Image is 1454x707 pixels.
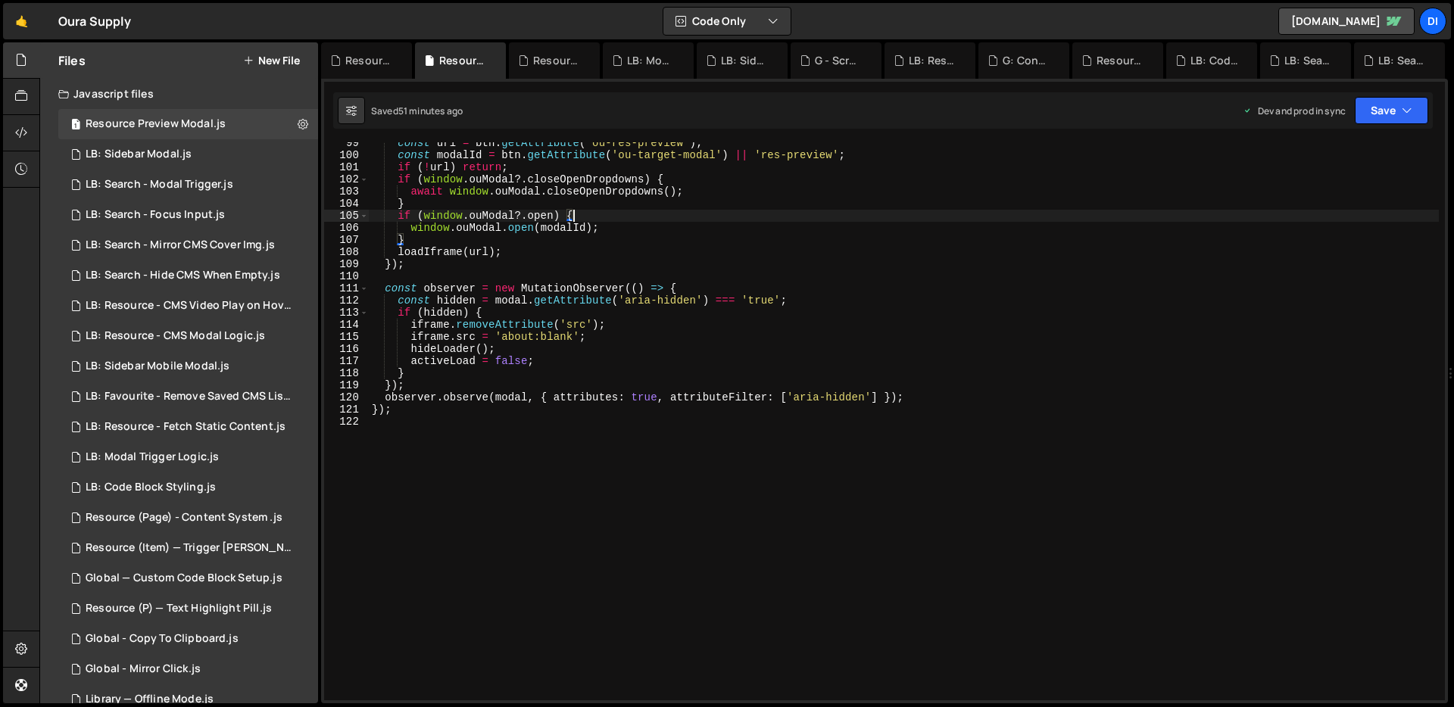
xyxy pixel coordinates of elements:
[324,319,369,331] div: 114
[1243,104,1346,117] div: Dev and prod in sync
[86,117,226,131] div: Resource Preview Modal.js
[324,222,369,234] div: 106
[324,246,369,258] div: 108
[324,270,369,282] div: 110
[324,379,369,391] div: 119
[86,420,285,434] div: LB: Resource - Fetch Static Content.js
[324,185,369,198] div: 103
[58,291,323,321] div: 14937/38901.js
[324,391,369,403] div: 120
[1190,53,1239,68] div: LB: Code Block Styling.js
[86,178,233,192] div: LB: Search - Modal Trigger.js
[86,269,280,282] div: LB: Search - Hide CMS When Empty.js
[1097,53,1145,68] div: Resource (Page) - Content System .js
[324,282,369,294] div: 111
[243,55,300,67] button: New File
[58,351,318,382] div: 14937/44593.js
[533,53,582,68] div: Resource (Item) — Load Dynamic Modal (AJAX).css
[439,53,488,68] div: Resource Preview Modal.js
[324,367,369,379] div: 118
[58,200,318,230] div: 14937/45456.js
[3,3,40,39] a: 🤙
[86,329,265,343] div: LB: Resource - CMS Modal Logic.js
[86,360,229,373] div: LB: Sidebar Mobile Modal.js
[324,331,369,343] div: 115
[40,79,318,109] div: Javascript files
[324,403,369,416] div: 121
[86,450,219,464] div: LB: Modal Trigger Logic.js
[58,654,318,684] div: 14937/44471.js
[345,53,394,68] div: Resource (Item) — Clear Filter Buttons.js
[58,230,318,260] div: 14937/38911.js
[58,139,318,170] div: 14937/45352.js
[58,472,318,503] div: 14937/46038.js
[58,593,318,624] div: 14937/44597.js
[86,632,239,646] div: Global - Copy To Clipboard.js
[86,390,295,403] div: LB: Favourite - Remove Saved CMS List.js
[86,481,216,494] div: LB: Code Block Styling.js
[86,299,295,313] div: LB: Resource - CMS Video Play on Hover.js
[58,624,318,654] div: 14937/44582.js
[58,12,131,30] div: Oura Supply
[58,442,318,472] div: 14937/45544.js
[86,208,225,222] div: LB: Search - Focus Input.js
[815,53,863,68] div: G - Scrollbar Toggle.js
[58,503,318,533] div: 14937/46006.js
[324,210,369,222] div: 105
[86,238,275,252] div: LB: Search - Mirror CMS Cover Img.js
[324,173,369,185] div: 102
[1003,53,1051,68] div: G: Conditional Element Visibility.js
[324,149,369,161] div: 100
[324,258,369,270] div: 109
[1419,8,1446,35] a: Di
[71,120,80,132] span: 1
[58,52,86,69] h2: Files
[58,563,318,593] div: 14937/44281.js
[58,260,318,291] div: 14937/44851.js
[58,382,323,412] div: 14937/45672.js
[627,53,676,68] div: LB: Modal Trigger Logic.js
[324,355,369,367] div: 117
[324,137,369,149] div: 99
[86,602,272,615] div: Resource (P) — Text Highlight Pill.js
[58,321,318,351] div: 14937/38910.js
[1278,8,1415,35] a: [DOMAIN_NAME]
[324,198,369,210] div: 104
[58,109,318,139] div: 14937/47868.js
[1284,53,1333,68] div: LB: Search - Mirror CMS Cover Img.js
[398,104,463,117] div: 51 minutes ago
[324,416,369,428] div: 122
[86,148,192,161] div: LB: Sidebar Modal.js
[86,693,214,706] div: Library — Offline Mode.js
[58,412,318,442] div: 14937/45864.js
[58,170,318,200] div: 14937/38913.js
[721,53,769,68] div: LB: Sidebar Mobile Modal.js
[909,53,957,68] div: LB: Resource - CMS Video Play on Hover.js
[371,104,463,117] div: Saved
[86,572,282,585] div: Global — Custom Code Block Setup.js
[86,511,282,525] div: Resource (Page) - Content System .js
[1355,97,1428,124] button: Save
[324,234,369,246] div: 107
[86,541,295,555] div: Resource (Item) — Trigger [PERSON_NAME] on Save.js
[663,8,791,35] button: Code Only
[1378,53,1427,68] div: LB: Search - Modal Trigger.js
[58,533,323,563] div: 14937/43515.js
[324,307,369,319] div: 113
[324,294,369,307] div: 112
[324,343,369,355] div: 116
[324,161,369,173] div: 101
[86,662,201,676] div: Global - Mirror Click.js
